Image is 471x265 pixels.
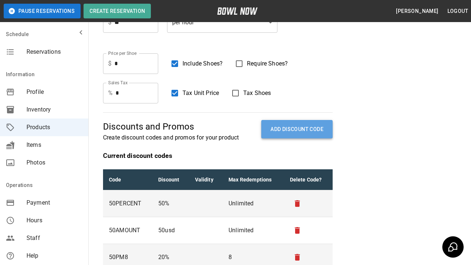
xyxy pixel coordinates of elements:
span: Include Shoes? [183,59,223,68]
button: Pause Reservations [4,4,81,18]
button: [PERSON_NAME] [393,4,441,18]
span: Help [26,251,82,260]
p: 50 usd [158,226,183,235]
button: Logout [445,4,471,18]
div: per hour [167,12,277,33]
p: Unlimited [229,199,278,208]
span: Products [26,123,82,132]
p: $ [108,59,111,68]
th: Delete Code? [284,169,333,190]
p: 50AMOUNT [109,226,146,235]
span: Payment [26,198,82,207]
p: Create discount codes and promos for your product [103,133,239,142]
p: $ [108,18,111,27]
span: Require Shoes? [247,59,288,68]
th: Discount [152,169,189,190]
p: % [108,89,113,98]
button: remove [290,250,305,265]
span: Tax Shoes [243,89,271,98]
span: Photos [26,158,82,167]
p: 50PERCENT [109,199,146,208]
button: Create Reservation [84,4,151,18]
span: Tax Unit Price [183,89,219,98]
p: 50 % [158,199,183,208]
th: Validity [189,169,223,190]
span: Profile [26,88,82,96]
th: Code [103,169,152,190]
span: Hours [26,216,82,225]
span: Items [26,141,82,149]
button: remove [290,196,305,211]
p: Unlimited [229,226,278,235]
p: Current discount codes [103,151,333,160]
button: ADD DISCOUNT CODE [261,120,333,139]
th: Max Redemptions [223,169,284,190]
span: Inventory [26,105,82,114]
p: Discounts and Promos [103,120,239,133]
p: 8 [229,253,278,262]
span: Staff [26,234,82,243]
button: remove [290,223,305,238]
span: Reservations [26,47,82,56]
p: 20 % [158,253,183,262]
p: 50PM8 [109,253,146,262]
img: logo [217,7,258,15]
